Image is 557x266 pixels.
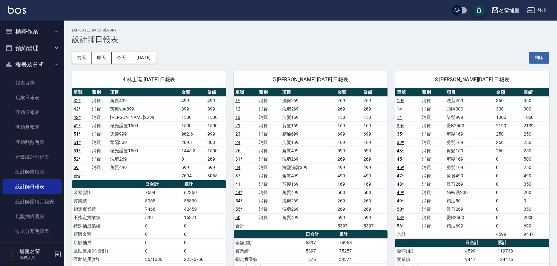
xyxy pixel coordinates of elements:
td: 169 [362,138,388,146]
td: 0 [182,238,226,247]
td: 250 [494,146,522,155]
a: 12 [235,106,240,111]
td: 74968 [337,238,387,247]
a: 60 [235,215,240,220]
td: 500 [522,155,549,163]
td: 剪髮169 [281,180,336,188]
td: 消費 [257,188,281,197]
td: 消費 [257,105,281,113]
td: 消費 [257,205,281,213]
td: 角質499 [281,146,336,155]
th: 業績 [522,88,549,97]
img: Person [5,248,18,261]
td: 350 [522,180,549,188]
td: 剪髮169 [281,138,336,146]
td: 599 [206,163,226,172]
td: 消費 [420,113,445,121]
td: 150 [362,113,388,121]
td: 350 [522,96,549,105]
td: 599 [180,163,206,172]
td: 消費 [420,138,445,146]
td: 消費 [257,138,281,146]
td: 燙B2500 [445,213,494,222]
td: 269 [362,96,388,105]
td: 洗剪269 [281,96,336,105]
td: 角質499 [281,213,336,222]
td: 剪髮169 [281,121,336,130]
td: 5397 [304,238,337,247]
th: 項目 [445,88,494,97]
td: 250 [494,130,522,138]
td: 消費 [257,172,281,180]
td: [PERSON_NAME]2299 [109,113,180,121]
td: 洗剪269 [109,155,180,163]
td: 599 [362,146,388,155]
td: 8065 [206,172,226,180]
a: 14 [397,115,402,120]
th: 日合計 [144,180,182,189]
th: 業績 [362,88,388,97]
td: 269 [336,205,362,213]
a: 設計師日報表 [3,179,62,194]
td: 消費 [257,155,281,163]
a: 互助月報表 [3,120,62,135]
td: 洗剪269 [281,155,336,163]
h5: 埔里名留 [20,248,52,255]
td: 金額(虛) [395,247,464,255]
a: 24 [235,140,240,145]
td: 200 [522,188,549,197]
h2: Employee Daily Report [72,28,549,32]
td: 消費 [90,130,109,138]
td: 消費 [420,146,445,155]
td: 實業績 [72,197,144,205]
th: 項目 [109,88,180,97]
table: a dense table [72,88,226,180]
button: 列印 [529,52,549,64]
td: 特殊抽成業績 [72,222,144,230]
td: 消費 [420,213,445,222]
td: 消費 [90,113,109,121]
td: 7466 [144,205,182,213]
td: 899 [206,105,226,113]
td: 8065 [144,197,182,205]
td: 消費 [257,197,281,205]
td: 500 [362,188,388,197]
td: 店販金額 [72,230,144,238]
button: 昨天 [92,52,112,64]
td: 指定實業績 [72,205,144,213]
td: 1500 [206,113,226,121]
td: 0 [494,213,522,222]
td: 消費 [420,121,445,130]
td: 169 [336,121,362,130]
td: 75257 [337,247,387,255]
td: 2199 [522,121,549,130]
td: 頭隔300 [445,105,494,113]
a: 報表目錄 [3,75,62,90]
div: 名留埔里 [499,6,519,14]
td: 0 [494,205,522,213]
td: 極光護髮1500 [109,146,180,155]
td: 9447 [522,230,549,238]
td: 消費 [420,197,445,205]
td: 499 [180,96,206,105]
td: 消費 [90,163,109,172]
a: 21 [235,123,240,128]
button: 登出 [525,4,549,16]
td: 消費 [257,180,281,188]
a: 13 [235,115,240,120]
td: 599 [362,213,388,222]
td: 0 [494,197,522,205]
td: 0 [494,222,522,230]
td: 合計 [234,222,257,230]
td: 消費 [257,213,281,222]
td: 1500 [180,121,206,130]
td: 42459 [182,205,226,213]
td: 300 [494,105,522,113]
td: 1500 [206,121,226,130]
td: 1500 [206,146,226,155]
td: 染髮999 [109,130,180,138]
td: 0 [182,247,226,255]
td: 1445.3 [180,146,206,155]
table: a dense table [395,88,549,239]
td: 250 [522,130,549,138]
